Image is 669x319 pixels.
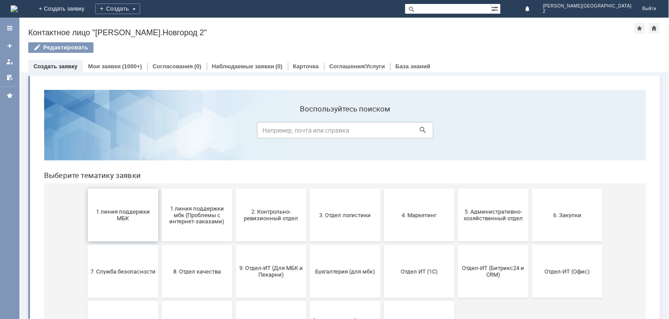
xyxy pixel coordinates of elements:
div: (0) [276,63,283,70]
button: Финансовый отдел [51,219,121,271]
span: Отдел-ИТ (Офис) [498,185,563,192]
button: 5. Административно-хозяйственный отдел [421,106,492,159]
a: Мои заявки [3,55,17,69]
a: Создать заявку [3,39,17,53]
button: [PERSON_NAME]. Услуги ИТ для МБК (оформляет L1) [273,219,344,271]
button: не актуален [347,219,418,271]
button: Это соглашение не активно! [199,219,269,271]
span: Отдел ИТ (1С) [350,185,415,192]
a: Соглашения/Услуги [329,63,385,70]
header: Выберите тематику заявки [7,88,609,97]
button: 8. Отдел качества [125,162,195,215]
a: Карточка [293,63,319,70]
span: Это соглашение не активно! [202,238,267,252]
span: 2. Контрольно-ревизионный отдел [202,126,267,139]
button: 3. Отдел логистики [273,106,344,159]
span: 1 линия поддержки МБК [53,126,119,139]
span: 1 линия поддержки мбк (Проблемы с интернет-заказами) [127,122,193,142]
span: Отдел-ИТ (Битрикс24 и CRM) [424,182,489,195]
div: Контактное лицо "[PERSON_NAME].Новгород 2" [28,28,635,37]
span: 3. Отдел логистики [276,129,341,135]
span: Бухгалтерия (для мбк) [276,185,341,192]
a: Мои согласования [3,70,17,85]
span: 6. Закупки [498,129,563,135]
span: Франчайзинг [127,241,193,248]
a: Перейти на домашнюю страницу [11,5,18,12]
a: База знаний [396,63,430,70]
button: Отдел ИТ (1С) [347,162,418,215]
button: 2. Контрольно-ревизионный отдел [199,106,269,159]
button: 1 линия поддержки МБК [51,106,121,159]
div: Создать [95,4,140,14]
button: 1 линия поддержки мбк (Проблемы с интернет-заказами) [125,106,195,159]
span: не актуален [350,241,415,248]
span: Расширенный поиск [492,4,501,12]
span: 8. Отдел качества [127,185,193,192]
span: 7. Служба безопасности [53,185,119,192]
div: (1000+) [122,63,142,70]
span: [PERSON_NAME]. Услуги ИТ для МБК (оформляет L1) [276,235,341,255]
a: Мои заявки [88,63,121,70]
div: (0) [194,63,202,70]
span: [PERSON_NAME][GEOGRAPHIC_DATA] [543,4,632,9]
a: Наблюдаемые заявки [212,63,274,70]
span: 9. Отдел-ИТ (Для МБК и Пекарни) [202,182,267,195]
div: Сделать домашней страницей [649,23,660,33]
button: Отдел-ИТ (Битрикс24 и CRM) [421,162,492,215]
div: Добавить в избранное [635,23,645,33]
input: Например, почта или справка [220,39,396,56]
button: 4. Маркетинг [347,106,418,159]
a: Создать заявку [34,63,78,70]
label: Воспользуйтесь поиском [220,22,396,30]
button: 7. Служба безопасности [51,162,121,215]
button: Отдел-ИТ (Офис) [495,162,566,215]
span: 4. Маркетинг [350,129,415,135]
span: 5. Административно-хозяйственный отдел [424,126,489,139]
span: Финансовый отдел [53,241,119,248]
img: logo [11,5,18,12]
a: Согласования [153,63,193,70]
button: 9. Отдел-ИТ (Для МБК и Пекарни) [199,162,269,215]
span: 2 [543,9,632,14]
button: 6. Закупки [495,106,566,159]
button: Франчайзинг [125,219,195,271]
button: Бухгалтерия (для мбк) [273,162,344,215]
